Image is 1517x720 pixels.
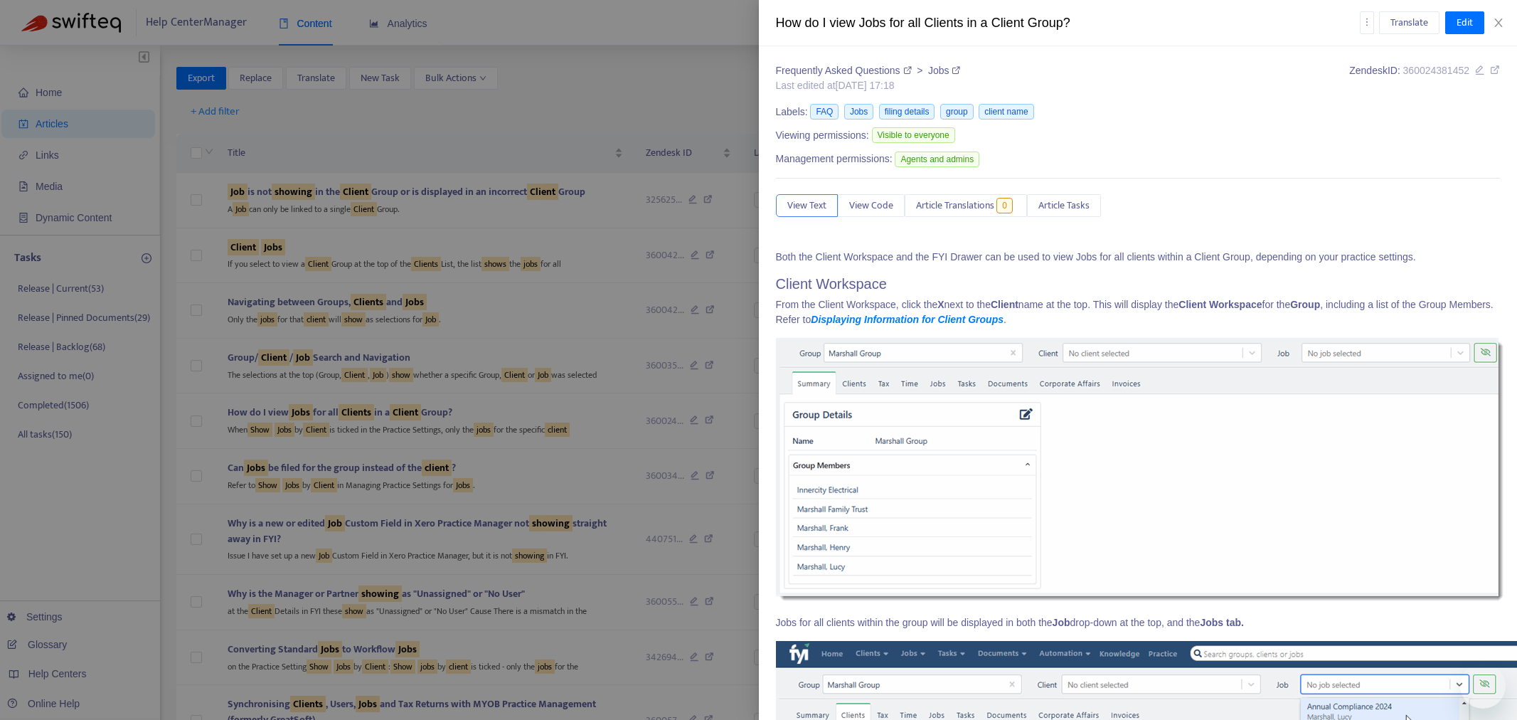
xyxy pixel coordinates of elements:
span: more [1362,17,1372,27]
strong: X [937,299,944,310]
h2: Client Workspace [776,275,1501,292]
span: group [940,104,974,120]
iframe: Button to launch messaging window [1460,663,1506,709]
span: Agents and admins [895,152,979,167]
img: 1012_Client_Group.gif [776,338,1507,605]
span: 0 [996,198,1013,213]
strong: Client [991,299,1018,310]
span: FAQ [810,104,839,120]
span: close [1493,17,1504,28]
button: View Code [838,194,905,217]
span: Management permissions: [776,152,893,166]
span: Article Tasks [1038,198,1090,213]
span: View Text [787,198,826,213]
strong: Job [1053,617,1070,628]
span: Visible to everyone [872,127,955,143]
span: client name [979,104,1033,120]
span: Article Translations [916,198,994,213]
div: Zendesk ID: [1349,63,1500,93]
button: View Text [776,194,838,217]
a: Jobs [928,65,960,76]
span: Labels: [776,105,808,120]
button: more [1360,11,1374,34]
p: Both the Client Workspace and the FYI Drawer can be used to view Jobs for all clients within a Cl... [776,250,1501,265]
span: filing details [879,104,935,120]
strong: Jobs tab. [1200,617,1243,628]
a: Displaying Information for Client Groups [811,314,1004,325]
span: View Code [849,198,893,213]
span: 360024381452 [1403,65,1469,76]
strong: Client Workspace [1178,299,1262,310]
button: Article Translations0 [905,194,1027,217]
button: Article Tasks [1027,194,1101,217]
p: From the Client Workspace, click the next to the name at the top. This will display the for the ,... [776,297,1501,327]
div: Last edited at [DATE] 17:18 [776,78,961,93]
div: > [776,63,961,78]
strong: Group [1290,299,1320,310]
button: Close [1489,16,1508,30]
a: Frequently Asked Questions [776,65,915,76]
span: Edit [1457,15,1473,31]
p: Jobs for all clients within the group will be displayed in both the drop-down at the top, and the [776,615,1501,630]
div: How do I view Jobs for all Clients in a Client Group? [776,14,1360,33]
button: Translate [1379,11,1439,34]
span: Jobs [844,104,873,120]
span: Translate [1390,15,1428,31]
span: Viewing permissions: [776,128,869,143]
button: Edit [1445,11,1484,34]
